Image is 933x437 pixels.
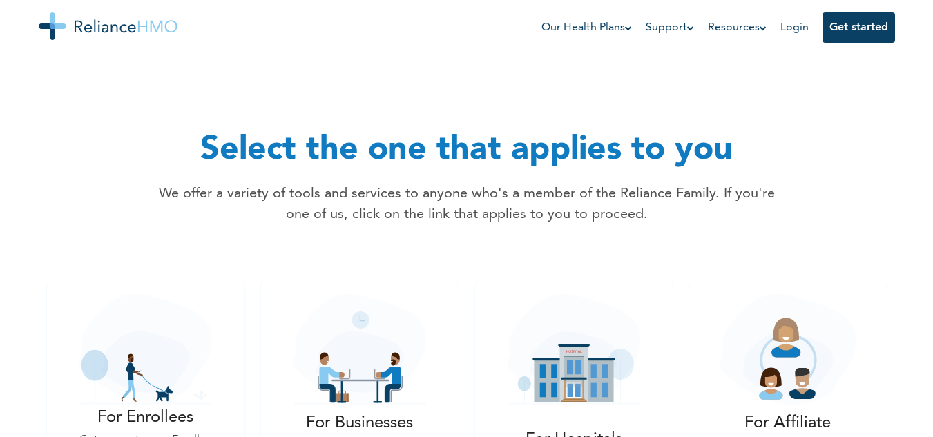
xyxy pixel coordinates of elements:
[156,184,778,225] p: We offer a variety of tools and services to anyone who's a member of the Reliance Family. If you'...
[489,294,659,405] img: hospital_icon.svg
[708,19,767,36] a: Resources
[61,294,231,405] img: single_guy_icon.svg
[541,19,632,36] a: Our Health Plans
[39,12,177,40] img: Reliance HMO's Logo
[780,22,809,33] a: Login
[646,19,694,36] a: Support
[61,405,231,430] p: For Enrollees
[703,294,873,405] img: affiliate-icon.svg
[703,411,873,436] p: For Affiliate
[156,126,778,175] h1: Select the one that applies to you
[275,294,445,405] img: business_icon.svg
[275,411,445,436] p: For Businesses
[823,12,895,43] button: Get started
